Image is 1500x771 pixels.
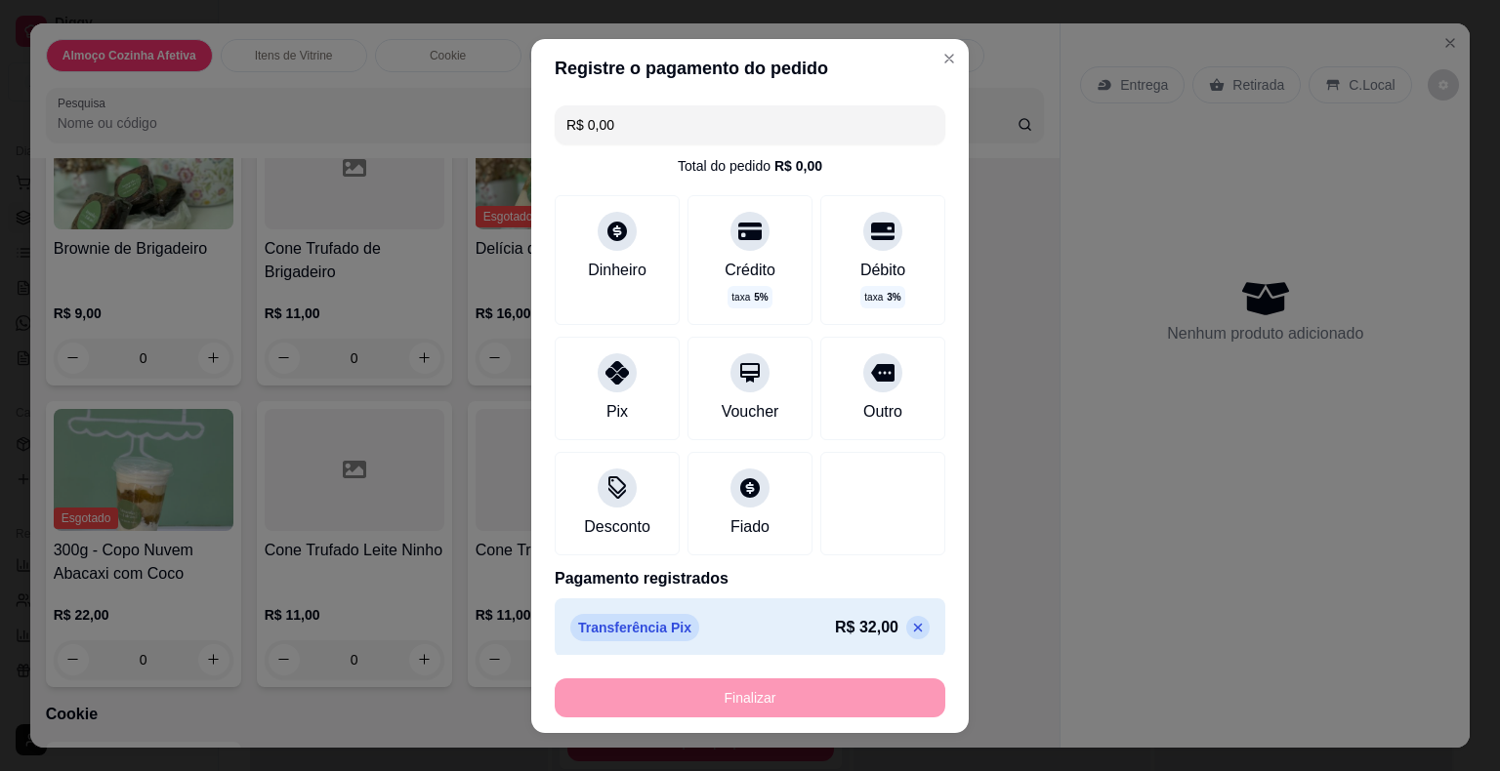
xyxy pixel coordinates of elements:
[531,39,969,98] header: Registre o pagamento do pedido
[887,290,900,304] span: 3 %
[725,259,775,282] div: Crédito
[863,400,902,424] div: Outro
[570,614,699,641] p: Transferência Pix
[731,290,768,304] p: taxa
[860,259,905,282] div: Débito
[722,400,779,424] div: Voucher
[774,156,822,176] div: R$ 0,00
[566,105,934,144] input: Ex.: hambúrguer de cordeiro
[678,156,822,176] div: Total do pedido
[730,515,770,539] div: Fiado
[934,43,965,74] button: Close
[555,567,945,590] p: Pagamento registrados
[835,616,898,639] p: R$ 32,00
[754,290,768,304] span: 5 %
[584,515,650,539] div: Desconto
[864,290,900,304] p: taxa
[606,400,628,424] div: Pix
[588,259,646,282] div: Dinheiro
